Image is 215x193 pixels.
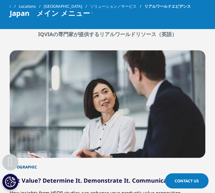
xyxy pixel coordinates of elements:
[175,178,199,184] span: Contact Us
[144,3,191,10] span: リアルワールドエビデンス
[19,3,44,10] a: Locations
[2,174,18,190] button: Cookie 設定
[165,173,209,188] a: Contact Us
[10,10,90,16] span: Japan メイン メニュー
[10,177,181,184] a: Got Value? Determine It. Demonstrate It. Communicate It.
[90,3,144,10] a: ソリューション／サービス
[10,158,205,170] div: Infographic
[44,3,90,10] a: [GEOGRAPHIC_DATA]
[10,31,205,37] h2: IQVIAの専門家が提供するリアルワールドリソース（英語）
